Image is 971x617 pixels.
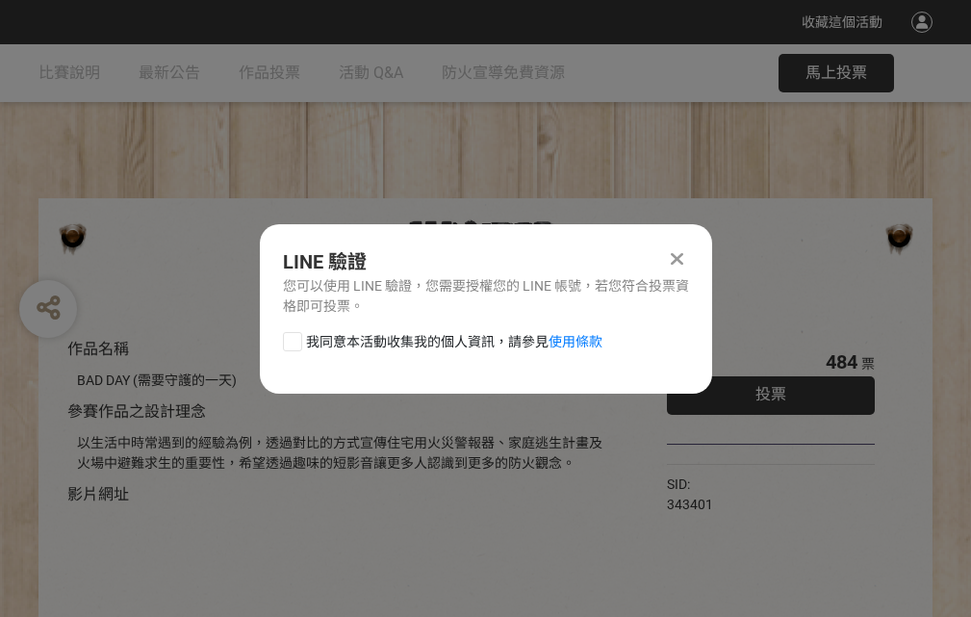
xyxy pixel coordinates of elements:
[67,402,206,421] span: 參賽作品之設計理念
[826,350,857,373] span: 484
[139,44,200,102] a: 最新公告
[442,64,565,82] span: 防火宣導免費資源
[67,485,129,503] span: 影片網址
[339,44,403,102] a: 活動 Q&A
[239,44,300,102] a: 作品投票
[549,334,602,349] a: 使用條款
[283,276,689,317] div: 您可以使用 LINE 驗證，您需要授權您的 LINE 帳號，若您符合投票資格即可投票。
[38,64,100,82] span: 比賽說明
[38,44,100,102] a: 比賽說明
[861,356,875,372] span: 票
[755,385,786,403] span: 投票
[779,54,894,92] button: 馬上投票
[802,14,882,30] span: 收藏這個活動
[283,247,689,276] div: LINE 驗證
[339,64,403,82] span: 活動 Q&A
[139,64,200,82] span: 最新公告
[718,475,814,494] iframe: Facebook Share
[306,332,602,352] span: 我同意本活動收集我的個人資訊，請參見
[77,371,609,391] div: BAD DAY (需要守護的一天)
[239,64,300,82] span: 作品投票
[442,44,565,102] a: 防火宣導免費資源
[805,64,867,82] span: 馬上投票
[67,340,129,358] span: 作品名稱
[667,476,713,512] span: SID: 343401
[77,433,609,474] div: 以生活中時常遇到的經驗為例，透過對比的方式宣傳住宅用火災警報器、家庭逃生計畫及火場中避難求生的重要性，希望透過趣味的短影音讓更多人認識到更多的防火觀念。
